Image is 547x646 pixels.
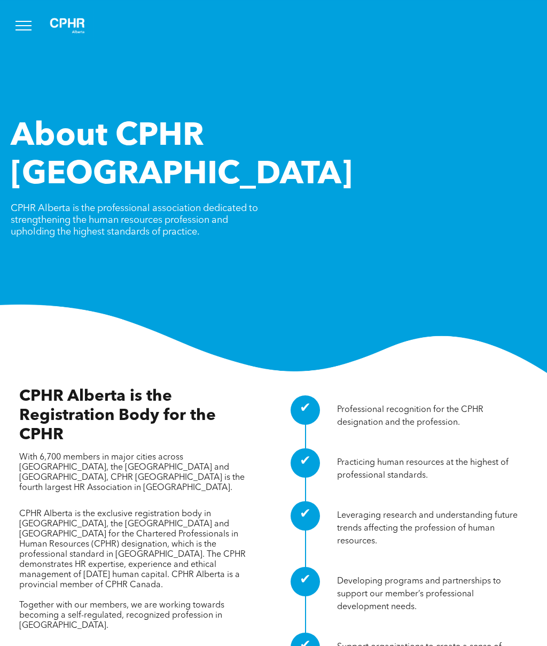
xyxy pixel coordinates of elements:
[291,501,320,531] div: ✔
[291,448,320,478] div: ✔
[41,9,94,43] img: A white background with a few lines on it
[10,12,37,40] button: menu
[291,567,320,596] div: ✔
[291,395,320,425] div: ✔
[337,456,528,482] p: Practicing human resources at the highest of professional standards.
[11,121,353,191] span: About CPHR [GEOGRAPHIC_DATA]
[11,204,258,237] span: CPHR Alberta is the professional association dedicated to strengthening the human resources profe...
[337,509,528,548] p: Leveraging research and understanding future trends affecting the profession of human resources.
[337,575,528,613] p: Developing programs and partnerships to support our member’s professional development needs.
[337,403,528,429] p: Professional recognition for the CPHR designation and the profession.
[19,388,216,443] span: CPHR Alberta is the Registration Body for the CPHR
[19,453,245,492] span: With 6,700 members in major cities across [GEOGRAPHIC_DATA], the [GEOGRAPHIC_DATA] and [GEOGRAPHI...
[19,510,246,589] span: CPHR Alberta is the exclusive registration body in [GEOGRAPHIC_DATA], the [GEOGRAPHIC_DATA] and [...
[19,601,224,630] span: Together with our members, we are working towards becoming a self-regulated, recognized professio...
